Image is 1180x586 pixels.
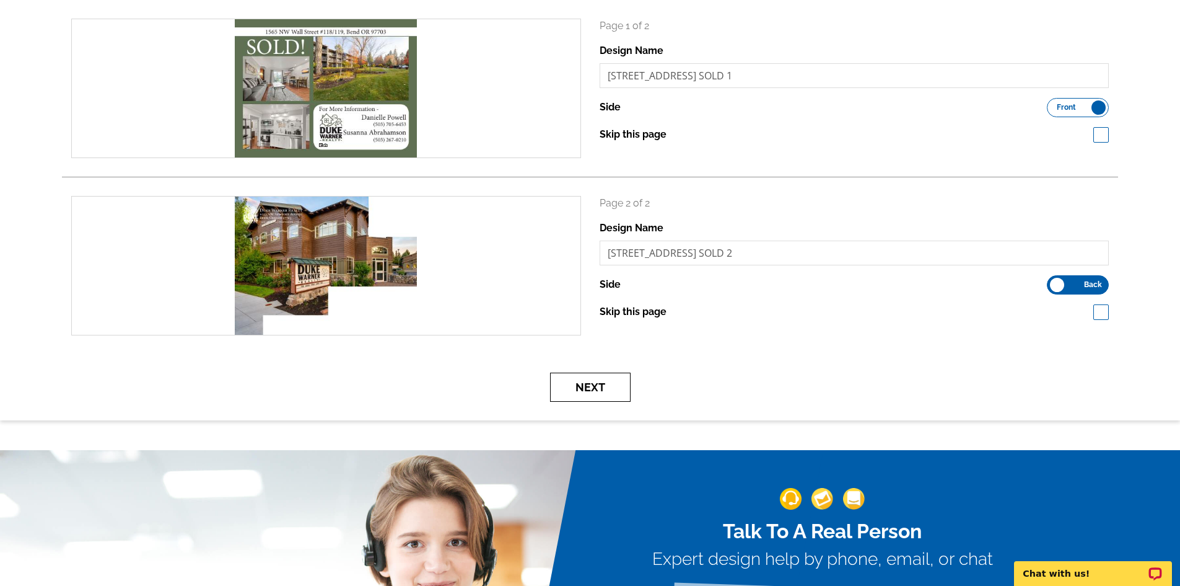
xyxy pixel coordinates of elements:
[1057,104,1076,110] span: Front
[1006,547,1180,586] iframe: LiveChat chat widget
[600,43,663,58] label: Design Name
[811,488,833,510] img: support-img-2.png
[652,520,993,543] h2: Talk To A Real Person
[600,19,1109,33] p: Page 1 of 2
[600,241,1109,265] input: File Name
[600,196,1109,211] p: Page 2 of 2
[780,488,802,510] img: support-img-1.png
[600,100,621,115] label: Side
[600,127,666,142] label: Skip this page
[652,549,993,570] h3: Expert design help by phone, email, or chat
[1084,282,1102,288] span: Back
[600,277,621,292] label: Side
[600,221,663,236] label: Design Name
[550,373,631,402] button: Next
[843,488,865,510] img: support-img-3_1.png
[600,304,666,319] label: Skip this page
[600,63,1109,88] input: File Name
